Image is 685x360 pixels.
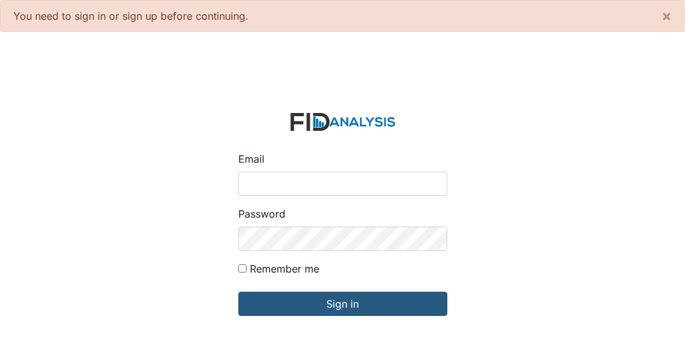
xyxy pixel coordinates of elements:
[661,6,672,25] span: ×
[238,151,264,167] label: Email
[238,206,285,221] label: Password
[250,261,319,276] label: Remember me
[649,1,684,31] button: ×
[291,113,395,131] img: logo-2fc8c6e3336f68795322cb6e9a2b9007179b544421de10c17bdaae8622450297.svg
[238,292,447,316] input: Sign in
